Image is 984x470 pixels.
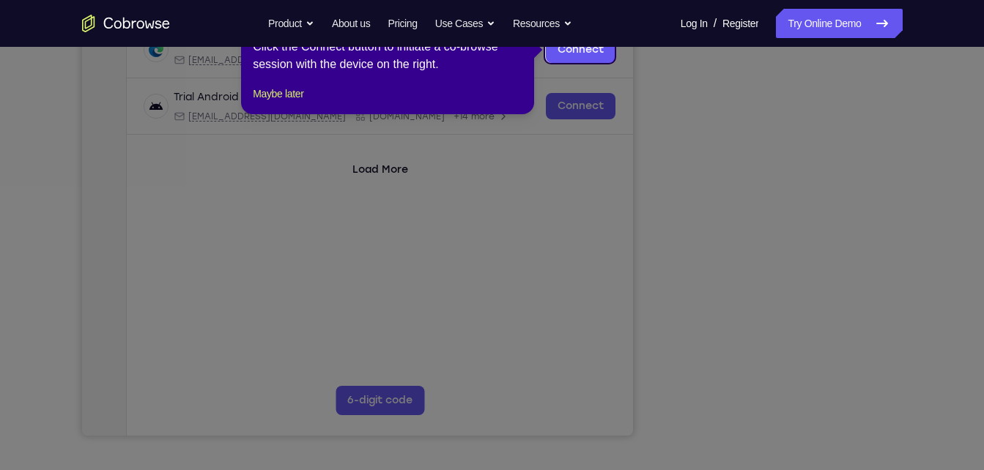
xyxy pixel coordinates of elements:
[253,38,522,73] div: Click the Connect button to initiate a co-browse session with the device on the right.
[291,48,337,63] label: demo_id
[9,42,35,69] a: Sessions
[9,9,35,35] a: Connect
[163,90,201,102] div: Online
[106,165,264,177] span: android@example.com
[106,109,264,121] span: web@example.com
[371,109,410,121] span: +11 more
[56,9,136,32] h1: Connect
[516,44,539,67] button: Refresh
[92,89,158,103] div: Trial Website
[464,92,533,118] a: Connect
[371,165,413,177] span: +14 more
[513,9,572,38] button: Resources
[9,76,35,102] a: Settings
[254,441,342,470] button: 6-digit code
[45,133,551,190] div: Open device details
[82,15,170,32] a: Go to the home page
[165,94,168,97] div: New devices found.
[273,109,363,121] div: App
[714,15,717,32] span: /
[388,9,417,38] a: Pricing
[262,213,335,236] button: Load More
[83,48,267,63] input: Filter devices...
[464,148,533,174] a: Connect
[92,145,195,160] div: Trial Android Device
[435,9,495,38] button: Use Cases
[268,9,314,38] button: Product
[722,9,758,38] a: Register
[45,77,551,133] div: Open device details
[92,165,264,177] div: Email
[287,165,363,177] span: Cobrowse.io
[273,165,363,177] div: App
[201,146,239,158] div: Online
[332,9,370,38] a: About us
[202,151,205,154] div: New devices found.
[443,48,469,63] label: Email
[681,9,708,38] a: Log In
[776,9,902,38] a: Try Online Demo
[92,109,264,121] div: Email
[253,85,303,102] button: Maybe later
[287,109,363,121] span: Cobrowse demo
